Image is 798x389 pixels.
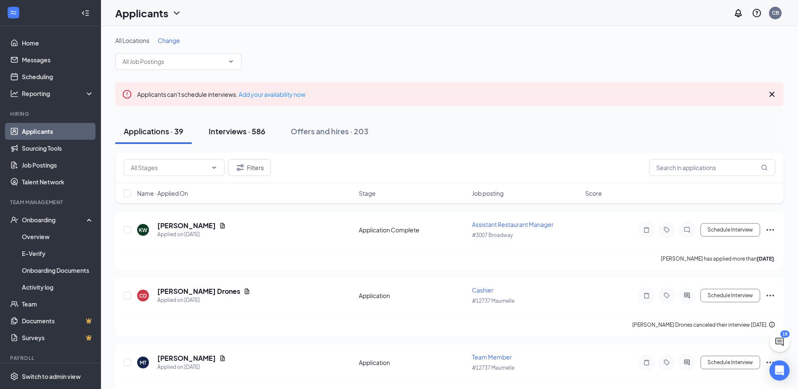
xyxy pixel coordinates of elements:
svg: Ellipses [765,225,775,235]
div: Offers and hires · 203 [291,126,369,136]
svg: Document [244,288,250,295]
svg: ChevronDown [228,58,234,65]
svg: Note [642,359,652,366]
h5: [PERSON_NAME] Drones [157,287,240,296]
svg: Analysis [10,89,19,98]
input: All Job Postings [122,57,224,66]
div: 18 [780,330,790,338]
div: Applications · 39 [124,126,183,136]
svg: Filter [235,163,245,173]
a: SurveysCrown [22,329,94,346]
h5: [PERSON_NAME] [157,221,216,230]
div: Open Intercom Messenger [769,360,790,381]
a: Team [22,296,94,312]
svg: Info [769,321,775,328]
button: Schedule Interview [700,356,760,369]
div: Hiring [10,110,92,117]
svg: Cross [767,89,777,99]
svg: UserCheck [10,216,19,224]
svg: ActiveChat [682,292,692,299]
button: Filter Filters [228,159,271,176]
svg: Tag [662,292,672,299]
div: Onboarding [22,216,87,224]
div: Team Management [10,199,92,206]
svg: Ellipses [765,357,775,368]
a: DocumentsCrown [22,312,94,329]
svg: WorkstreamLogo [9,8,18,17]
span: All Locations [115,37,149,44]
svg: ChevronDown [211,164,217,171]
p: [PERSON_NAME] has applied more than . [661,255,775,262]
svg: Note [642,226,652,233]
div: Applied on [DATE] [157,296,250,304]
svg: ChevronDown [172,8,182,18]
svg: Note [642,292,652,299]
a: Activity log [22,279,94,296]
svg: QuestionInfo [752,8,762,18]
span: Name · Applied On [137,189,188,197]
svg: ChatInactive [682,226,692,233]
a: Talent Network [22,173,94,190]
div: CB [772,9,779,16]
div: Application [359,358,467,367]
svg: ActiveChat [682,359,692,366]
div: Applied on [DATE] [157,230,226,239]
span: #3007 Broadway [472,232,513,238]
span: Stage [359,189,376,197]
svg: MagnifyingGlass [761,164,768,171]
div: Payroll [10,354,92,362]
span: Team Member [472,353,512,361]
input: All Stages [131,163,207,172]
span: #12737 Maumelle [472,298,514,304]
svg: Tag [662,359,672,366]
svg: Collapse [81,9,90,17]
a: Sourcing Tools [22,140,94,157]
a: Scheduling [22,68,94,85]
svg: Ellipses [765,290,775,301]
a: Job Postings [22,157,94,173]
span: Cashier [472,286,493,294]
a: E-Verify [22,245,94,262]
a: Overview [22,228,94,245]
div: Applied on [DATE] [157,363,226,371]
a: Applicants [22,123,94,140]
div: [PERSON_NAME] Drones canceled their interview [DATE]. [632,321,775,329]
h5: [PERSON_NAME] [157,354,216,363]
svg: Tag [662,226,672,233]
div: MT [140,359,146,366]
h1: Applicants [115,6,168,20]
input: Search in applications [649,159,775,176]
a: Onboarding Documents [22,262,94,279]
div: KW [139,226,147,234]
b: [DATE] [757,256,774,262]
svg: Document [219,222,226,229]
svg: Error [122,89,132,99]
a: Messages [22,51,94,68]
span: Assistant Restaurant Manager [472,221,554,228]
span: Applicants can't schedule interviews. [137,91,305,98]
div: Application [359,291,467,300]
svg: ChatActive [774,337,785,347]
svg: Settings [10,372,19,381]
div: Reporting [22,89,94,98]
svg: Notifications [733,8,743,18]
span: Change [158,37,180,44]
button: Schedule Interview [700,289,760,302]
a: Home [22,35,94,51]
span: Job posting [472,189,504,197]
div: Switch to admin view [22,372,81,381]
div: Application Complete [359,226,467,234]
button: Schedule Interview [700,223,760,237]
div: CD [139,292,147,299]
span: #12737 Maumelle [472,365,514,371]
div: Interviews · 586 [209,126,265,136]
a: Add your availability now [239,91,305,98]
button: ChatActive [769,332,790,352]
svg: Document [219,355,226,362]
span: Score [585,189,602,197]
